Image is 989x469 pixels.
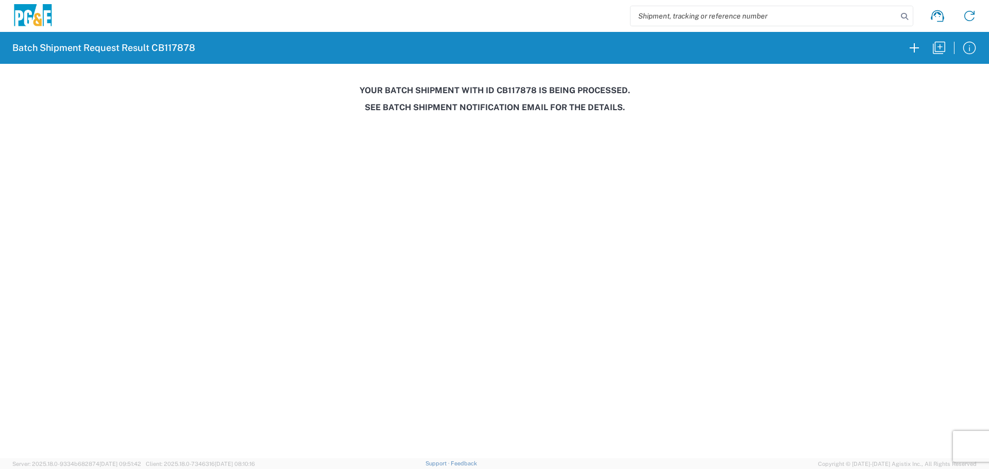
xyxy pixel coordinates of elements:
h3: See Batch Shipment Notification email for the details. [7,102,982,112]
span: [DATE] 08:10:16 [215,461,255,467]
h3: Your batch shipment with id CB117878 is being processed. [7,85,982,95]
span: Client: 2025.18.0-7346316 [146,461,255,467]
h2: Batch Shipment Request Result CB117878 [12,42,195,54]
img: pge [12,4,54,28]
span: Server: 2025.18.0-9334b682874 [12,461,141,467]
span: Copyright © [DATE]-[DATE] Agistix Inc., All Rights Reserved [818,459,977,468]
a: Support [425,460,451,466]
span: [DATE] 09:51:42 [99,461,141,467]
a: Feedback [451,460,477,466]
input: Shipment, tracking or reference number [630,6,897,26]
